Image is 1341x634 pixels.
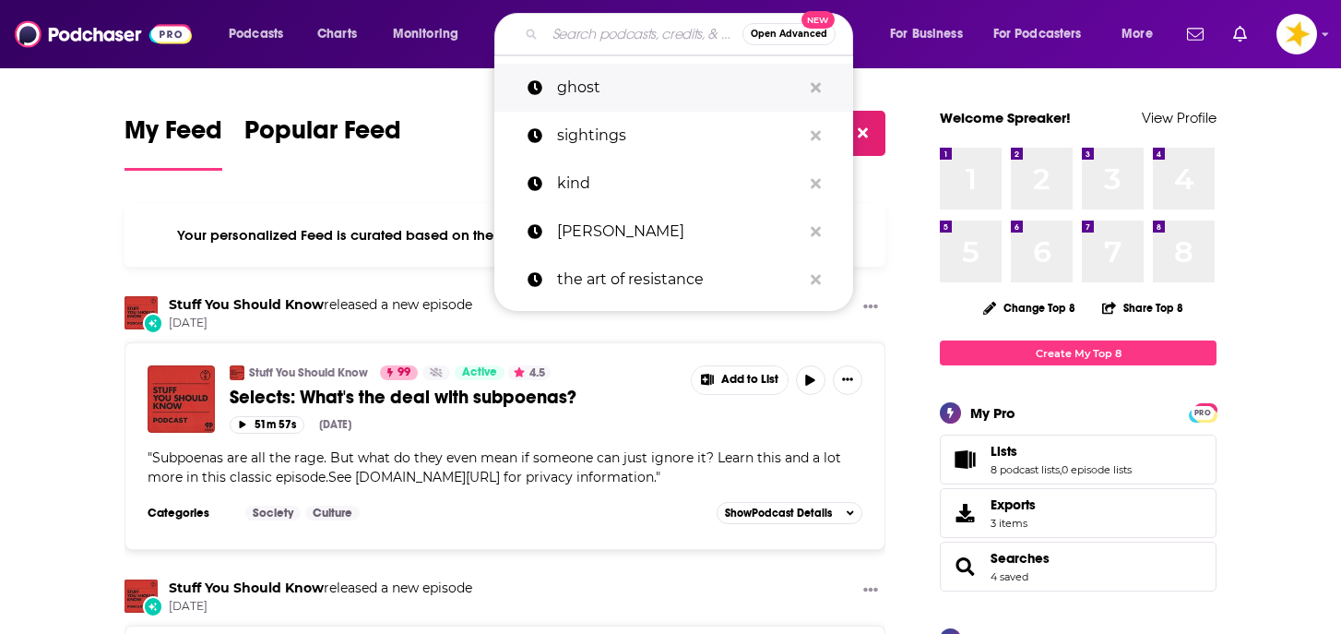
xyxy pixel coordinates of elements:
[940,341,1216,365] a: Create My Top 8
[1180,18,1211,50] a: Show notifications dropdown
[1109,19,1176,49] button: open menu
[398,364,410,382] span: 99
[946,554,983,580] a: Searches
[393,21,458,47] span: Monitoring
[148,449,841,485] span: Subpoenas are all the rage. But what do they even mean if someone can just ignore it? Learn this ...
[125,114,222,171] a: My Feed
[1276,14,1317,54] button: Show profile menu
[1121,21,1153,47] span: More
[1060,463,1062,476] span: ,
[169,316,472,331] span: [DATE]
[692,366,788,394] button: Show More Button
[244,114,401,171] a: Popular Feed
[1062,463,1132,476] a: 0 episode lists
[946,500,983,526] span: Exports
[940,542,1216,592] span: Searches
[169,580,472,597] h3: released a new episode
[991,443,1132,460] a: Lists
[801,11,835,29] span: New
[494,208,853,256] a: [PERSON_NAME]
[721,373,778,387] span: Add to List
[557,112,801,160] p: sightings
[993,21,1082,47] span: For Podcasters
[1276,14,1317,54] img: User Profile
[946,447,983,473] a: Lists
[317,21,357,47] span: Charts
[15,17,192,52] img: Podchaser - Follow, Share and Rate Podcasts
[991,517,1036,530] span: 3 items
[940,109,1071,126] a: Welcome Spreaker!
[557,160,801,208] p: kind
[169,296,472,314] h3: released a new episode
[725,507,832,520] span: Show Podcast Details
[245,506,301,520] a: Society
[1192,405,1214,419] a: PRO
[494,112,853,160] a: sightings
[1142,109,1216,126] a: View Profile
[981,19,1109,49] button: open menu
[1226,18,1254,50] a: Show notifications dropdown
[148,506,231,520] h3: Categories
[545,19,742,49] input: Search podcasts, credits, & more...
[833,365,862,395] button: Show More Button
[991,550,1050,567] a: Searches
[125,580,158,613] img: Stuff You Should Know
[557,256,801,304] p: the art of resistance
[462,364,497,382] span: Active
[940,435,1216,484] span: Lists
[305,19,368,49] a: Charts
[216,19,307,49] button: open menu
[970,404,1015,422] div: My Pro
[380,365,418,380] a: 99
[125,204,885,267] div: Your personalized Feed is curated based on the Podcasts, Creators, Users, and Lists that you Follow.
[125,296,158,329] img: Stuff You Should Know
[856,296,885,319] button: Show More Button
[125,114,222,157] span: My Feed
[557,64,801,112] p: ghost
[319,418,351,431] div: [DATE]
[991,570,1028,583] a: 4 saved
[508,365,551,380] button: 4.5
[230,365,244,380] img: Stuff You Should Know
[940,488,1216,538] a: Exports
[169,580,324,596] a: Stuff You Should Know
[169,296,324,313] a: Stuff You Should Know
[991,496,1036,513] span: Exports
[1192,406,1214,420] span: PRO
[751,30,827,39] span: Open Advanced
[229,21,283,47] span: Podcasts
[148,449,841,485] span: " "
[742,23,836,45] button: Open AdvancedNew
[991,443,1017,460] span: Lists
[972,296,1086,319] button: Change Top 8
[877,19,986,49] button: open menu
[890,21,963,47] span: For Business
[148,365,215,433] img: Selects: What's the deal with subpoenas?
[856,580,885,603] button: Show More Button
[494,64,853,112] a: ghost
[305,506,360,520] a: Culture
[230,386,576,409] span: Selects: What's the deal with subpoenas?
[244,114,401,157] span: Popular Feed
[494,160,853,208] a: kind
[557,208,801,256] p: Chase jarvis
[230,386,678,409] a: Selects: What's the deal with subpoenas?
[512,13,871,55] div: Search podcasts, credits, & more...
[380,19,482,49] button: open menu
[991,463,1060,476] a: 8 podcast lists
[249,365,368,380] a: Stuff You Should Know
[494,256,853,304] a: the art of resistance
[717,502,862,524] button: ShowPodcast Details
[1276,14,1317,54] span: Logged in as Spreaker_Prime
[143,313,163,333] div: New Episode
[455,365,504,380] a: Active
[169,599,472,615] span: [DATE]
[230,416,304,434] button: 51m 57s
[1101,290,1184,326] button: Share Top 8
